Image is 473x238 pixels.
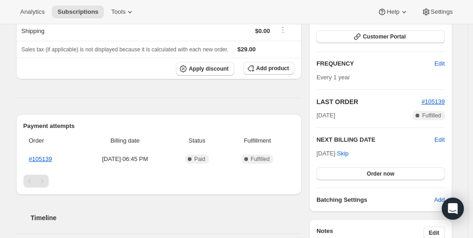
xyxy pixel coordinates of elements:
[255,28,270,34] span: $0.00
[416,6,458,18] button: Settings
[189,65,229,72] span: Apply discount
[434,135,445,144] button: Edit
[428,193,450,207] button: Add
[316,195,434,205] h6: Batching Settings
[106,6,140,18] button: Tools
[16,21,154,41] th: Shipping
[243,62,294,75] button: Add product
[422,112,441,119] span: Fulfilled
[226,136,289,145] span: Fulfillment
[316,150,349,157] span: [DATE] ·
[316,97,422,106] h2: LAST ORDER
[22,46,229,53] span: Sales tax (if applicable) is not displayed because it is calculated with each new order.
[82,136,169,145] span: Billing date
[111,8,125,16] span: Tools
[434,195,445,205] span: Add
[434,59,445,68] span: Edit
[20,8,45,16] span: Analytics
[23,131,79,151] th: Order
[316,30,445,43] button: Customer Portal
[316,74,350,81] span: Every 1 year
[363,33,405,40] span: Customer Portal
[82,155,169,164] span: [DATE] · 06:45 PM
[422,98,445,105] a: #105139
[57,8,98,16] span: Subscriptions
[29,155,52,162] a: #105139
[31,213,302,222] h2: Timeline
[176,62,234,76] button: Apply discount
[237,46,256,53] span: $29.00
[316,167,445,180] button: Order now
[429,229,439,237] span: Edit
[15,6,50,18] button: Analytics
[372,6,414,18] button: Help
[316,59,434,68] h2: FREQUENCY
[422,97,445,106] button: #105139
[194,155,205,163] span: Paid
[431,8,453,16] span: Settings
[429,56,450,71] button: Edit
[367,170,394,177] span: Order now
[332,146,354,161] button: Skip
[276,25,290,35] button: Shipping actions
[442,198,464,220] div: Open Intercom Messenger
[316,135,434,144] h2: NEXT BILLING DATE
[174,136,220,145] span: Status
[23,175,295,188] nav: Pagination
[23,122,295,131] h2: Payment attempts
[337,149,349,158] span: Skip
[316,111,335,120] span: [DATE]
[256,65,289,72] span: Add product
[387,8,399,16] span: Help
[251,155,270,163] span: Fulfilled
[52,6,104,18] button: Subscriptions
